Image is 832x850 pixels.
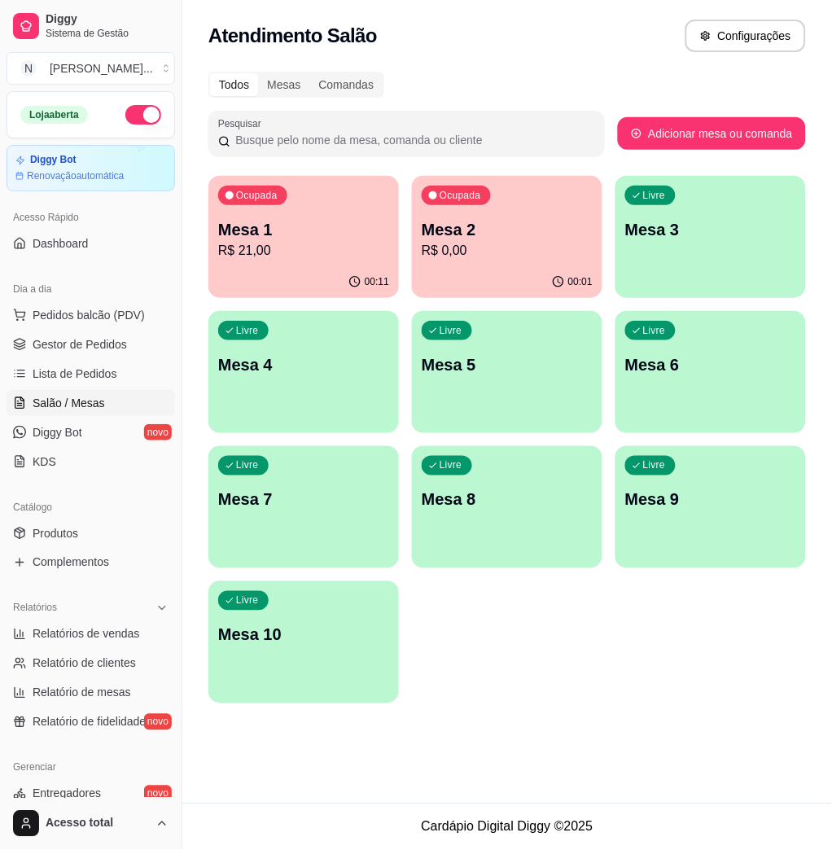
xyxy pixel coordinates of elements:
[218,489,389,511] p: Mesa 7
[7,680,175,706] a: Relatório de mesas
[7,651,175,677] a: Relatório de clientes
[33,366,117,382] span: Lista de Pedidos
[7,621,175,647] a: Relatórios de vendas
[422,353,593,376] p: Mesa 5
[50,60,153,77] div: [PERSON_NAME] ...
[33,307,145,323] span: Pedidos balcão (PDV)
[208,446,399,568] button: LivreMesa 7
[7,449,175,475] a: KDS
[30,154,77,166] article: Diggy Bot
[33,655,136,672] span: Relatório de clientes
[218,116,267,130] label: Pesquisar
[20,60,37,77] span: N
[412,446,602,568] button: LivreMesa 8
[33,554,109,571] span: Complementos
[422,218,593,241] p: Mesa 2
[208,176,399,298] button: OcupadaMesa 1R$ 21,0000:11
[125,105,161,125] button: Alterar Status
[33,424,82,440] span: Diggy Bot
[7,550,175,576] a: Complementos
[7,520,175,546] a: Produtos
[27,169,124,182] article: Renovação automática
[412,311,602,433] button: LivreMesa 5
[643,189,666,202] p: Livre
[643,459,666,472] p: Livre
[7,52,175,85] button: Select a team
[230,132,594,148] input: Pesquisar
[236,459,259,472] p: Livre
[412,176,602,298] button: OcupadaMesa 2R$ 0,0000:01
[13,602,57,615] span: Relatórios
[46,817,149,831] span: Acesso total
[210,73,258,96] div: Todos
[422,241,593,261] p: R$ 0,00
[46,12,169,27] span: Diggy
[208,23,377,49] h2: Atendimento Salão
[365,275,389,288] p: 00:11
[440,324,462,337] p: Livre
[218,218,389,241] p: Mesa 1
[685,20,806,52] button: Configurações
[7,204,175,230] div: Acesso Rápido
[218,624,389,646] p: Mesa 10
[7,709,175,735] a: Relatório de fidelidadenovo
[33,786,101,802] span: Entregadores
[7,361,175,387] a: Lista de Pedidos
[33,453,56,470] span: KDS
[7,419,175,445] a: Diggy Botnovo
[7,145,175,191] a: Diggy BotRenovaçãoautomática
[20,106,88,124] div: Loja aberta
[625,218,796,241] p: Mesa 3
[568,275,593,288] p: 00:01
[182,804,832,850] footer: Cardápio Digital Diggy © 2025
[33,235,89,252] span: Dashboard
[7,755,175,781] div: Gerenciar
[208,311,399,433] button: LivreMesa 4
[7,390,175,416] a: Salão / Mesas
[625,489,796,511] p: Mesa 9
[7,276,175,302] div: Dia a dia
[7,494,175,520] div: Catálogo
[236,594,259,607] p: Livre
[46,27,169,40] span: Sistema de Gestão
[615,446,806,568] button: LivreMesa 9
[33,685,131,701] span: Relatório de mesas
[33,395,105,411] span: Salão / Mesas
[218,241,389,261] p: R$ 21,00
[236,324,259,337] p: Livre
[258,73,309,96] div: Mesas
[625,353,796,376] p: Mesa 6
[7,781,175,807] a: Entregadoresnovo
[440,459,462,472] p: Livre
[218,353,389,376] p: Mesa 4
[7,804,175,843] button: Acesso total
[615,311,806,433] button: LivreMesa 6
[440,189,481,202] p: Ocupada
[618,117,806,150] button: Adicionar mesa ou comanda
[33,525,78,541] span: Produtos
[33,336,127,353] span: Gestor de Pedidos
[7,230,175,256] a: Dashboard
[422,489,593,511] p: Mesa 8
[7,331,175,357] a: Gestor de Pedidos
[7,302,175,328] button: Pedidos balcão (PDV)
[33,714,146,730] span: Relatório de fidelidade
[33,626,140,642] span: Relatórios de vendas
[208,581,399,703] button: LivreMesa 10
[7,7,175,46] a: DiggySistema de Gestão
[615,176,806,298] button: LivreMesa 3
[643,324,666,337] p: Livre
[310,73,383,96] div: Comandas
[236,189,278,202] p: Ocupada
